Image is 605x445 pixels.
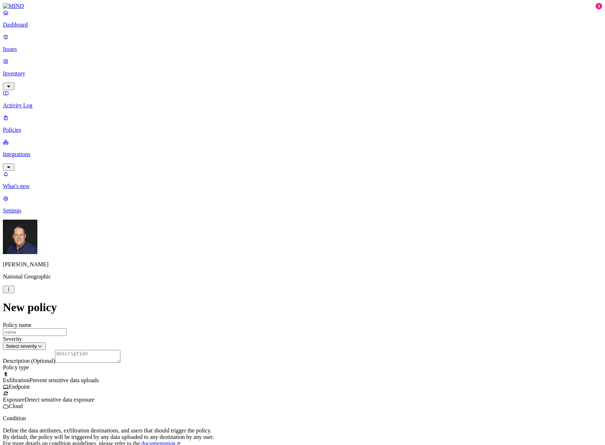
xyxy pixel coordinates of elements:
[29,377,99,383] span: Prevent sensitive data uploads
[3,377,29,383] span: Exfiltration
[3,102,602,109] p: Activity Log
[3,336,22,342] label: Severity
[3,127,602,133] p: Policies
[3,397,24,403] span: Exposure
[3,58,602,89] a: Inventory
[3,261,602,268] p: [PERSON_NAME]
[3,195,602,214] a: Settings
[3,70,602,77] p: Inventory
[3,9,602,28] a: Dashboard
[3,364,29,370] label: Policy type
[3,415,602,422] p: Condition
[596,3,602,9] div: 3
[3,90,602,109] a: Activity Log
[3,328,66,336] input: name
[3,301,602,314] h1: New policy
[3,46,602,52] p: Issues
[24,397,94,403] span: Detect sensitive data exposure
[3,171,602,189] a: What's new
[3,34,602,52] a: Issues
[3,139,602,170] a: Integrations
[3,273,602,280] p: National Geographic
[3,3,24,9] img: MIND
[3,3,602,9] a: MIND
[3,207,602,214] p: Settings
[3,358,55,364] label: Description (Optional)
[3,114,602,133] a: Policies
[3,403,602,409] div: Cloud
[3,183,602,189] p: What's new
[3,22,602,28] p: Dashboard
[3,322,32,328] label: Policy name
[3,151,602,158] p: Integrations
[3,220,37,254] img: Mark DeCarlo
[3,384,602,390] div: Endpoint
